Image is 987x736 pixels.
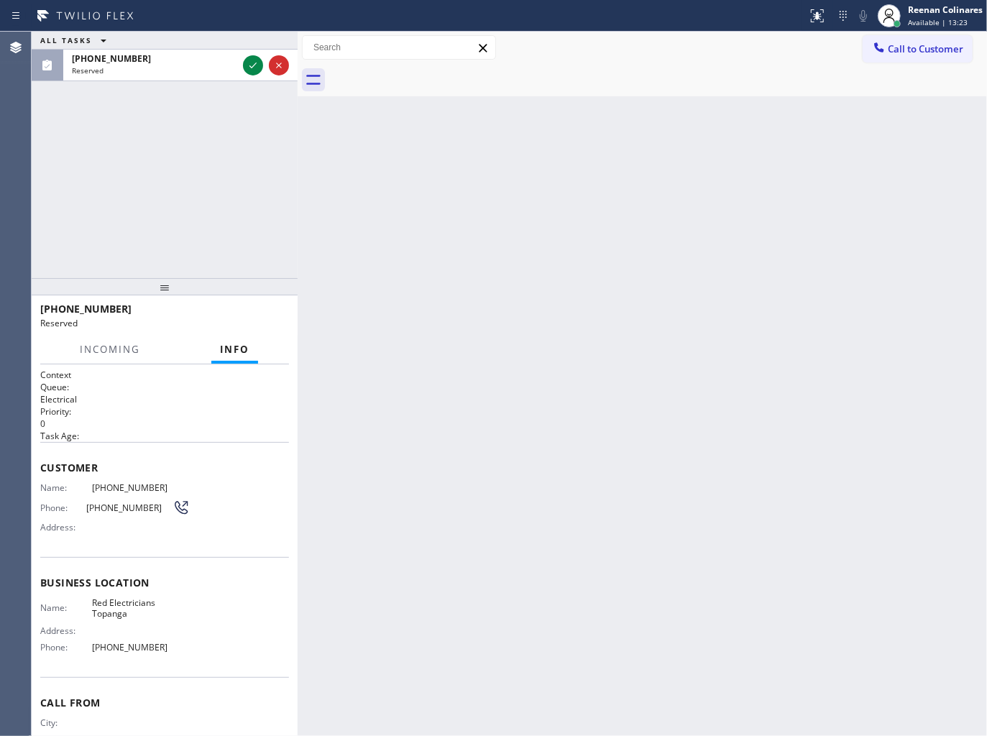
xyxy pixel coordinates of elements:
button: Mute [853,6,873,26]
span: Name: [40,602,92,613]
span: Address: [40,625,92,636]
span: [PHONE_NUMBER] [86,502,173,513]
span: Business location [40,576,289,589]
button: ALL TASKS [32,32,121,49]
span: Reserved [40,317,78,329]
span: Reserved [72,65,104,75]
span: Red Electricians Topanga [92,597,189,620]
button: Incoming [71,336,149,364]
h1: Context [40,369,289,381]
h2: Queue: [40,381,289,393]
span: City: [40,717,92,728]
span: Info [220,343,249,356]
p: Electrical [40,393,289,405]
button: Accept [243,55,263,75]
span: [PHONE_NUMBER] [92,642,189,653]
div: Reenan Colinares [908,4,983,16]
button: Call to Customer [863,35,973,63]
span: Available | 13:23 [908,17,968,27]
button: Info [211,336,258,364]
span: Address: [40,522,92,533]
span: ALL TASKS [40,35,92,45]
span: Call From [40,696,289,709]
input: Search [303,36,495,59]
span: Call to Customer [888,42,963,55]
span: [PHONE_NUMBER] [72,52,151,65]
span: Phone: [40,502,86,513]
span: [PHONE_NUMBER] [92,482,189,493]
p: 0 [40,418,289,430]
span: Incoming [80,343,140,356]
h2: Priority: [40,405,289,418]
button: Reject [269,55,289,75]
span: [PHONE_NUMBER] [40,302,132,316]
h2: Task Age: [40,430,289,442]
span: Name: [40,482,92,493]
span: Phone: [40,642,92,653]
span: Customer [40,461,289,474]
